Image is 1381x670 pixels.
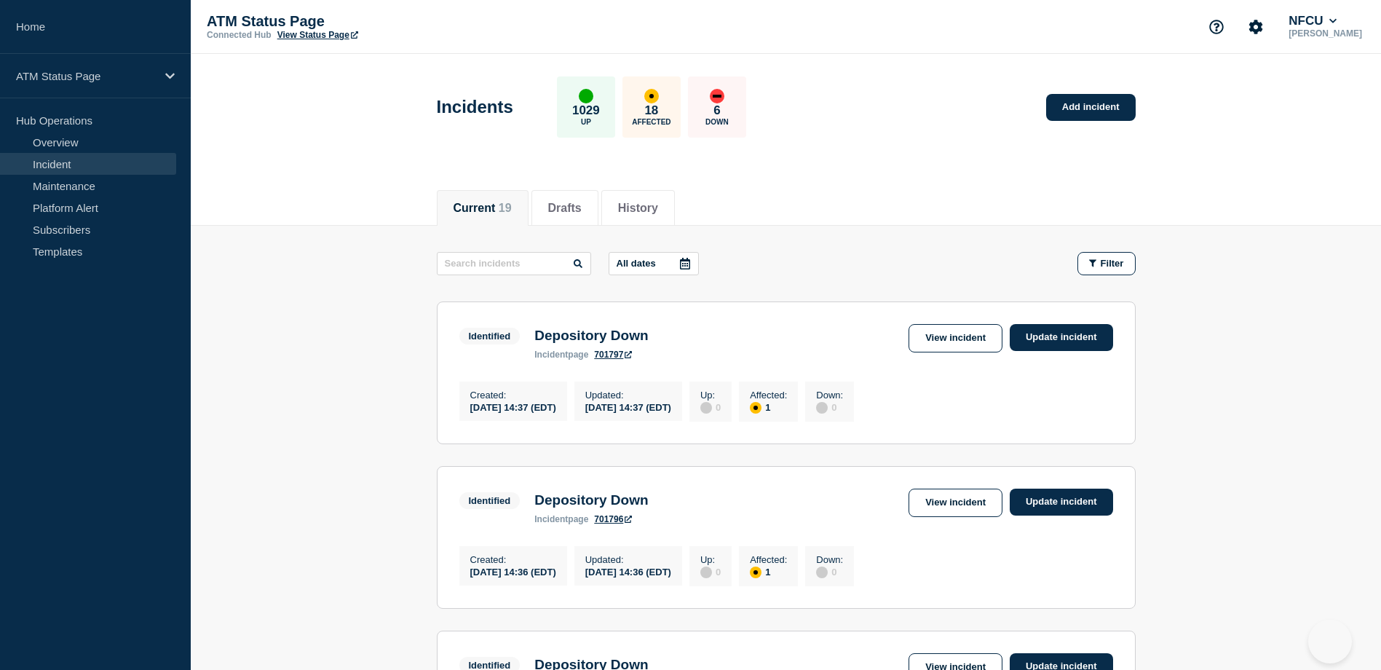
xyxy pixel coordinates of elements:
button: History [618,202,658,215]
div: 1 [750,401,787,414]
span: Identified [459,492,521,509]
h3: Depository Down [534,492,648,508]
p: 6 [713,103,720,118]
p: 18 [644,103,658,118]
div: 0 [700,401,721,414]
p: Up : [700,554,721,565]
p: Affected [632,118,670,126]
button: Support [1201,12,1232,42]
span: incident [534,350,568,360]
a: Update incident [1010,324,1113,351]
div: [DATE] 14:37 (EDT) [470,401,556,413]
p: page [534,350,588,360]
span: 19 [499,202,512,214]
a: View incident [909,489,1002,517]
div: [DATE] 14:36 (EDT) [470,565,556,578]
span: incident [534,514,568,524]
p: Up : [700,390,721,401]
p: Down : [816,390,843,401]
p: ATM Status Page [16,70,156,82]
input: Search incidents [437,252,591,275]
p: Connected Hub [207,30,272,40]
p: Created : [470,390,556,401]
div: up [579,89,593,103]
p: [PERSON_NAME] [1286,28,1365,39]
a: 701797 [594,350,632,360]
div: [DATE] 14:36 (EDT) [585,565,671,578]
a: View Status Page [277,30,358,40]
button: Account settings [1240,12,1271,42]
span: Identified [459,328,521,344]
p: ATM Status Page [207,13,498,30]
p: Up [581,118,591,126]
span: Filter [1101,258,1124,269]
div: disabled [816,402,828,414]
div: affected [750,567,761,578]
div: 0 [816,401,843,414]
div: 0 [816,565,843,578]
button: Current 19 [454,202,512,215]
p: Updated : [585,390,671,401]
div: disabled [816,567,828,578]
button: NFCU [1286,14,1340,28]
a: Update incident [1010,489,1113,516]
p: Created : [470,554,556,565]
a: Add incident [1046,94,1136,121]
button: All dates [609,252,699,275]
p: Down [705,118,729,126]
a: 701796 [594,514,632,524]
iframe: Help Scout Beacon - Open [1308,620,1352,663]
div: 1 [750,565,787,578]
button: Filter [1077,252,1136,275]
a: View incident [909,324,1002,352]
p: Affected : [750,390,787,401]
button: Drafts [548,202,582,215]
p: Down : [816,554,843,565]
p: 1029 [572,103,600,118]
p: All dates [617,258,656,269]
h1: Incidents [437,97,513,117]
p: page [534,514,588,524]
p: Affected : [750,554,787,565]
div: [DATE] 14:37 (EDT) [585,401,671,413]
div: down [710,89,724,103]
div: 0 [700,565,721,578]
div: affected [644,89,659,103]
h3: Depository Down [534,328,648,344]
div: affected [750,402,761,414]
div: disabled [700,567,712,578]
div: disabled [700,402,712,414]
p: Updated : [585,554,671,565]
